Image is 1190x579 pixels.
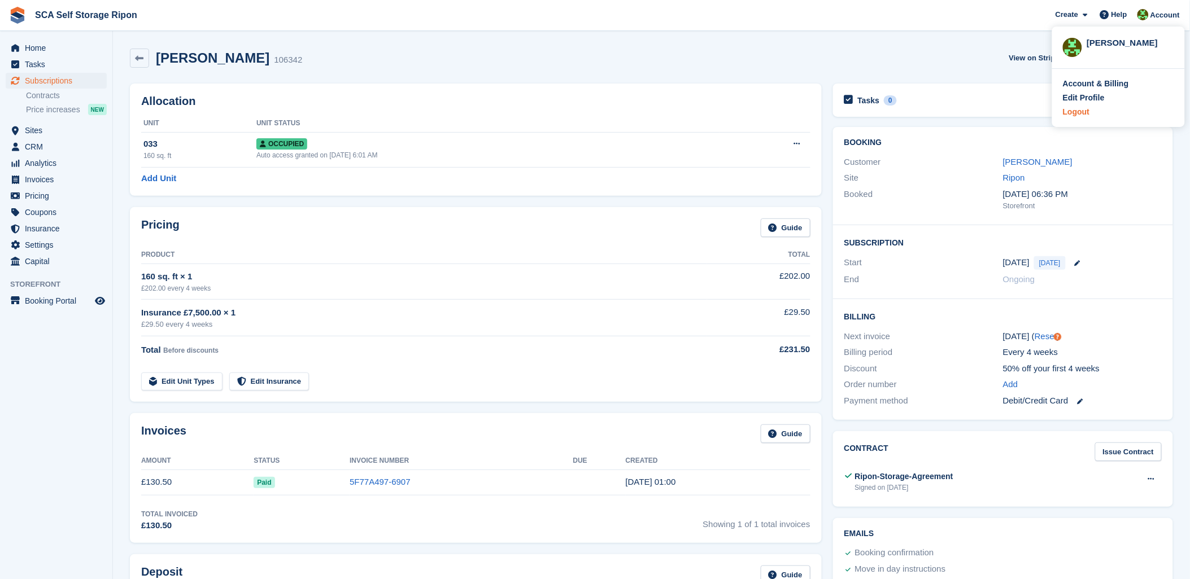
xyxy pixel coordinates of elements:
[141,452,254,470] th: Amount
[6,221,107,236] a: menu
[141,519,198,532] div: £130.50
[25,253,93,269] span: Capital
[26,90,107,101] a: Contracts
[156,50,269,65] h2: [PERSON_NAME]
[25,122,93,138] span: Sites
[703,509,810,532] span: Showing 1 of 1 total invoices
[844,394,1003,407] div: Payment method
[844,330,1003,343] div: Next invoice
[707,264,810,299] td: £202.00
[1003,188,1162,201] div: [DATE] 06:36 PM
[30,6,142,24] a: SCA Self Storage Ripon
[25,221,93,236] span: Insurance
[884,95,897,106] div: 0
[844,346,1003,359] div: Billing period
[141,372,223,391] a: Edit Unit Types
[25,73,93,89] span: Subscriptions
[6,172,107,187] a: menu
[274,54,302,67] div: 106342
[844,138,1162,147] h2: Booking
[1003,362,1162,375] div: 50% off your first 4 weeks
[143,151,256,161] div: 160 sq. ft
[6,155,107,171] a: menu
[573,452,626,470] th: Due
[844,529,1162,538] h2: Emails
[141,283,707,293] div: £202.00 every 4 weeks
[141,115,256,133] th: Unit
[6,253,107,269] a: menu
[26,103,107,116] a: Price increases NEW
[858,95,880,106] h2: Tasks
[25,204,93,220] span: Coupons
[350,452,573,470] th: Invoice Number
[855,563,946,576] div: Move in day instructions
[1005,49,1073,67] a: View on Stripe
[844,442,889,461] h2: Contract
[707,343,810,356] div: £231.50
[626,477,676,486] time: 2025-09-07 00:00:17 UTC
[855,483,953,493] div: Signed on [DATE]
[1009,52,1060,64] span: View on Stripe
[1111,9,1127,20] span: Help
[844,273,1003,286] div: End
[6,293,107,309] a: menu
[855,471,953,483] div: Ripon-Storage-Agreement
[1063,78,1174,90] a: Account & Billing
[25,293,93,309] span: Booking Portal
[256,150,720,160] div: Auto access granted on [DATE] 6:01 AM
[1063,78,1129,90] div: Account & Billing
[1087,37,1174,47] div: [PERSON_NAME]
[254,452,350,470] th: Status
[9,7,26,24] img: stora-icon-8386f47178a22dfd0bd8f6a31ec36ba5ce8667c1dd55bd0f319d3a0aa187defe.svg
[844,378,1003,391] div: Order number
[141,424,186,443] h2: Invoices
[141,218,180,237] h2: Pricing
[6,73,107,89] a: menu
[229,372,310,391] a: Edit Insurance
[25,188,93,204] span: Pricing
[350,477,411,486] a: 5F77A497-6907
[1003,200,1162,212] div: Storefront
[761,218,810,237] a: Guide
[254,477,274,488] span: Paid
[6,40,107,56] a: menu
[1063,38,1082,57] img: Kelly Neesham
[844,362,1003,375] div: Discount
[256,115,720,133] th: Unit Status
[6,56,107,72] a: menu
[163,346,219,354] span: Before discounts
[256,138,307,150] span: Occupied
[143,138,256,151] div: 033
[1035,331,1057,341] a: Reset
[1003,173,1025,182] a: Ripon
[844,156,1003,169] div: Customer
[141,246,707,264] th: Product
[10,279,112,290] span: Storefront
[141,319,707,330] div: £29.50 every 4 weeks
[1063,106,1089,118] div: Logout
[25,237,93,253] span: Settings
[141,172,176,185] a: Add Unit
[25,56,93,72] span: Tasks
[1003,394,1162,407] div: Debit/Credit Card
[707,246,810,264] th: Total
[707,300,810,336] td: £29.50
[6,204,107,220] a: menu
[141,270,707,283] div: 160 sq. ft × 1
[25,155,93,171] span: Analytics
[1056,9,1078,20] span: Create
[761,424,810,443] a: Guide
[1150,10,1180,21] span: Account
[1053,332,1063,342] div: Tooltip anchor
[626,452,810,470] th: Created
[1063,92,1174,104] a: Edit Profile
[6,122,107,138] a: menu
[141,345,161,354] span: Total
[88,104,107,115] div: NEW
[141,95,810,108] h2: Allocation
[1003,157,1073,166] a: [PERSON_NAME]
[1003,378,1018,391] a: Add
[25,139,93,155] span: CRM
[25,172,93,187] span: Invoices
[25,40,93,56] span: Home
